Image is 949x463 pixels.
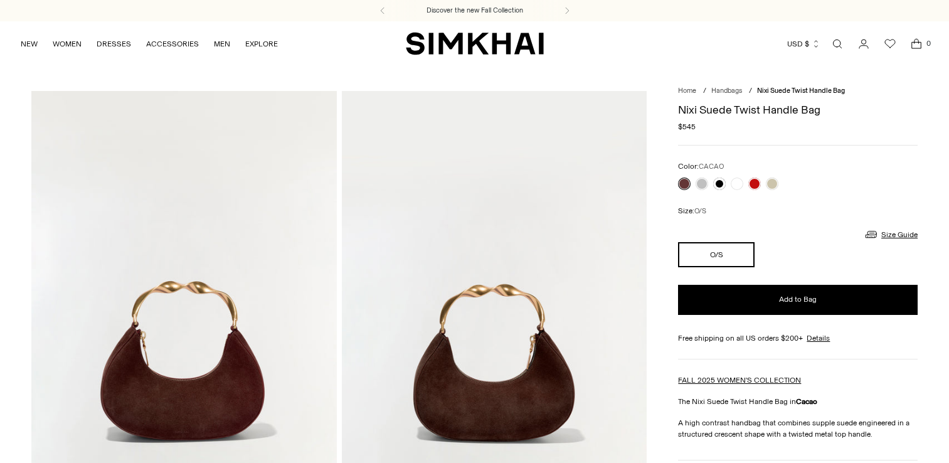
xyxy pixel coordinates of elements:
[749,86,752,97] div: /
[53,30,82,58] a: WOMEN
[825,31,850,56] a: Open search modal
[757,87,845,95] span: Nixi Suede Twist Handle Bag
[678,333,918,344] div: Free shipping on all US orders $200+
[678,376,801,385] a: FALL 2025 WOMEN'S COLLECTION
[796,397,817,406] strong: Cacao
[678,205,706,217] label: Size:
[711,87,742,95] a: Handbags
[923,38,934,49] span: 0
[699,162,724,171] span: CACAO
[678,396,918,407] p: The Nixi Suede Twist Handle Bag in
[807,333,830,344] a: Details
[678,242,755,267] button: O/S
[678,86,918,97] nav: breadcrumbs
[787,30,820,58] button: USD $
[214,30,230,58] a: MEN
[245,30,278,58] a: EXPLORE
[904,31,929,56] a: Open cart modal
[877,31,903,56] a: Wishlist
[21,30,38,58] a: NEW
[779,294,817,305] span: Add to Bag
[703,86,706,97] div: /
[678,121,696,132] span: $545
[678,161,724,173] label: Color:
[406,31,544,56] a: SIMKHAI
[146,30,199,58] a: ACCESSORIES
[678,87,696,95] a: Home
[427,6,523,16] a: Discover the new Fall Collection
[678,285,918,315] button: Add to Bag
[678,104,918,115] h1: Nixi Suede Twist Handle Bag
[678,417,918,440] p: A high contrast handbag that combines supple suede engineered in a structured crescent shape with...
[864,226,918,242] a: Size Guide
[851,31,876,56] a: Go to the account page
[694,207,706,215] span: O/S
[97,30,131,58] a: DRESSES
